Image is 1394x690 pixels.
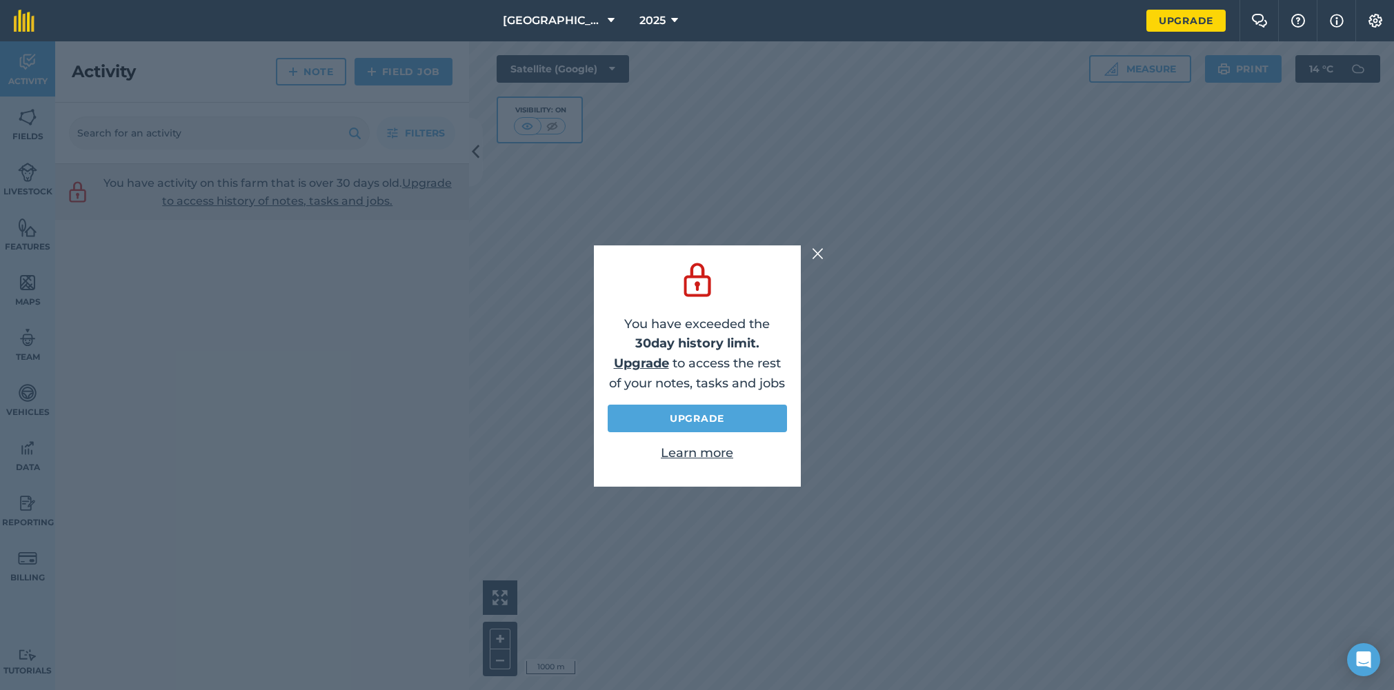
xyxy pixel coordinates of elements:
img: svg+xml;base64,PD94bWwgdmVyc2lvbj0iMS4wIiBlbmNvZGluZz0idXRmLTgiPz4KPCEtLSBHZW5lcmF0b3I6IEFkb2JlIE... [678,259,717,301]
div: Open Intercom Messenger [1347,643,1380,676]
span: 2025 [639,12,666,29]
img: svg+xml;base64,PHN2ZyB4bWxucz0iaHR0cDovL3d3dy53My5vcmcvMjAwMC9zdmciIHdpZHRoPSIxNyIgaGVpZ2h0PSIxNy... [1330,12,1344,29]
img: svg+xml;base64,PHN2ZyB4bWxucz0iaHR0cDovL3d3dy53My5vcmcvMjAwMC9zdmciIHdpZHRoPSIyMiIgaGVpZ2h0PSIzMC... [812,245,824,262]
p: to access the rest of your notes, tasks and jobs [608,354,787,394]
span: [GEOGRAPHIC_DATA] [503,12,602,29]
a: Learn more [661,445,733,460]
a: Upgrade [608,405,787,432]
a: Upgrade [614,356,669,371]
img: fieldmargin Logo [14,10,34,32]
img: A question mark icon [1290,14,1306,28]
p: You have exceeded the [608,314,787,354]
a: Upgrade [1146,10,1226,32]
strong: 30 day history limit. [635,336,759,351]
img: Two speech bubbles overlapping with the left bubble in the forefront [1251,14,1268,28]
img: A cog icon [1367,14,1384,28]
